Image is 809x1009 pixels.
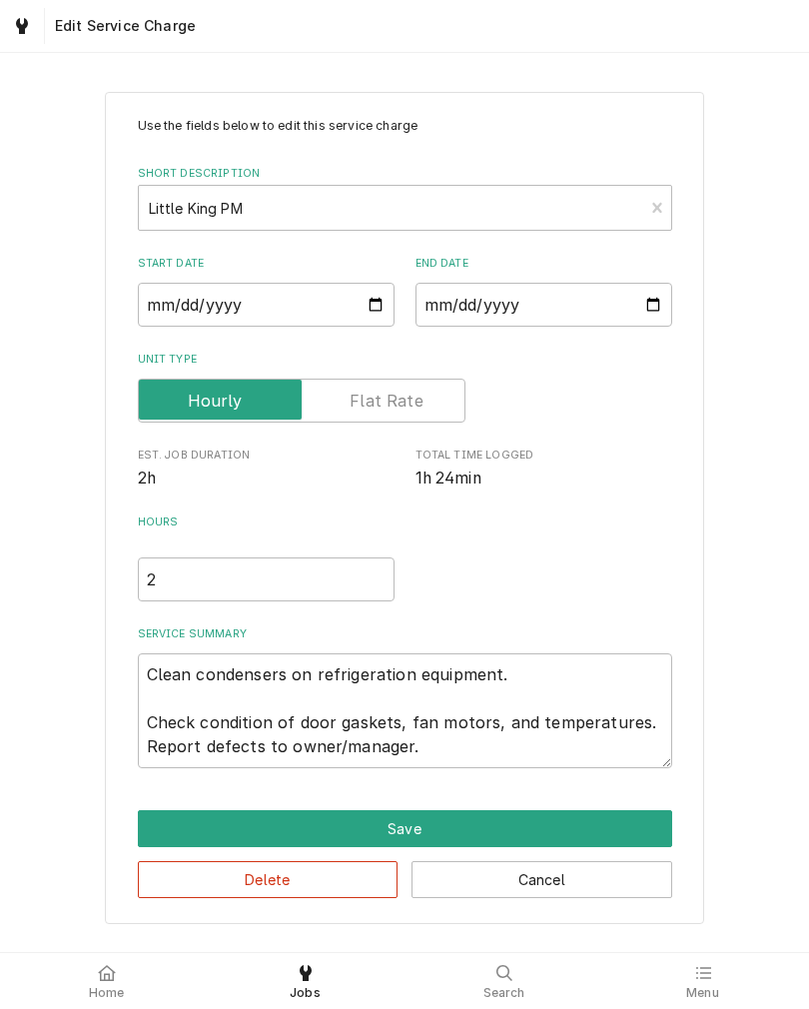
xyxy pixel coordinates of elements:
label: End Date [415,256,672,272]
span: Total Time Logged [415,448,672,464]
span: Est. Job Duration [138,467,395,491]
div: Service Summary [138,626,672,768]
label: Start Date [138,256,395,272]
button: Save [138,810,672,847]
a: Go to Jobs [4,8,40,44]
a: Jobs [207,957,404,1005]
span: 2h [138,469,156,488]
label: Service Summary [138,626,672,642]
span: Edit Service Charge [49,16,196,36]
div: Start Date [138,256,395,327]
div: Line Item Create/Update [105,92,704,924]
input: yyyy-mm-dd [138,283,395,327]
div: Button Group Row [138,847,672,898]
a: Home [8,957,205,1005]
div: Button Group Row [138,810,672,847]
a: Search [405,957,602,1005]
a: Menu [604,957,801,1005]
div: Button Group [138,810,672,898]
span: Est. Job Duration [138,448,395,464]
span: Total Time Logged [415,467,672,491]
div: [object Object] [138,514,395,601]
textarea: Clean condensers on refrigeration equipment. Check condition of door gaskets, fan motors, and tem... [138,653,672,768]
span: Menu [686,985,719,1001]
span: Home [89,985,125,1001]
div: Est. Job Duration [138,448,395,491]
div: End Date [415,256,672,327]
span: Jobs [290,985,321,1001]
button: Cancel [411,861,672,898]
p: Use the fields below to edit this service charge [138,117,672,135]
div: Short Description [138,166,672,231]
div: Total Time Logged [415,448,672,491]
label: Unit Type [138,352,672,368]
div: Unit Type [138,352,672,423]
input: yyyy-mm-dd [415,283,672,327]
label: Short Description [138,166,672,182]
div: Line Item Create/Update Form [138,117,672,768]
span: Search [483,985,525,1001]
label: Hours [138,514,395,546]
span: 1h 24min [415,469,481,488]
button: Delete [138,861,399,898]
